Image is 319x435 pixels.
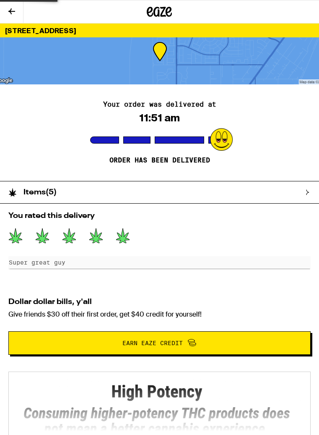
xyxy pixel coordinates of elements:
[8,310,311,319] p: Give friends $30 off their first order, get $40 credit for yourself!
[8,298,311,306] h2: Dollar dollar bills, y'all
[8,212,311,220] h2: You rated this delivery
[109,156,210,165] p: Order has been delivered
[8,331,311,355] button: Earn Eaze Credit
[23,189,57,196] h2: Items ( 5 )
[8,256,311,269] input: Any feedback?
[139,112,180,124] div: 11:51 am
[9,379,310,431] img: SB 540 Brochure preview
[103,101,216,108] h2: Your order was delivered at
[122,340,183,346] span: Earn Eaze Credit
